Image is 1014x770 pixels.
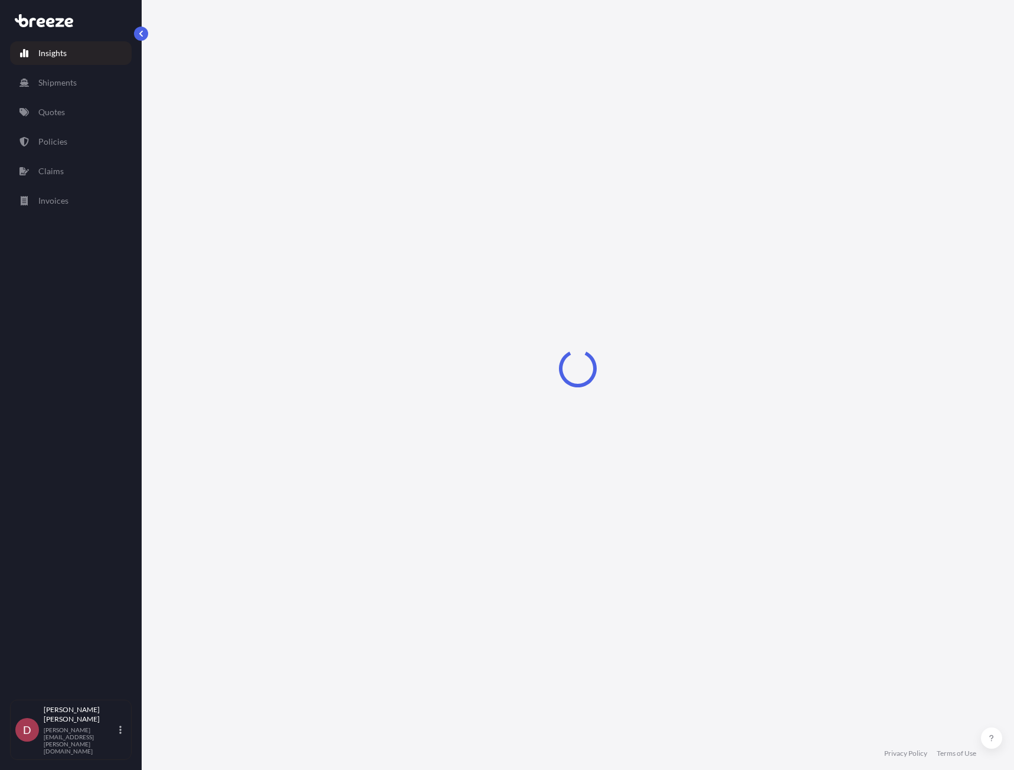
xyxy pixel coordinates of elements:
[38,106,65,118] p: Quotes
[10,41,132,65] a: Insights
[38,136,67,148] p: Policies
[10,71,132,94] a: Shipments
[937,749,976,758] a: Terms of Use
[44,705,117,724] p: [PERSON_NAME] [PERSON_NAME]
[23,724,31,736] span: D
[38,47,67,59] p: Insights
[10,100,132,124] a: Quotes
[10,159,132,183] a: Claims
[10,189,132,213] a: Invoices
[38,165,64,177] p: Claims
[884,749,927,758] a: Privacy Policy
[38,77,77,89] p: Shipments
[10,130,132,154] a: Policies
[38,195,68,207] p: Invoices
[44,726,117,755] p: [PERSON_NAME][EMAIL_ADDRESS][PERSON_NAME][DOMAIN_NAME]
